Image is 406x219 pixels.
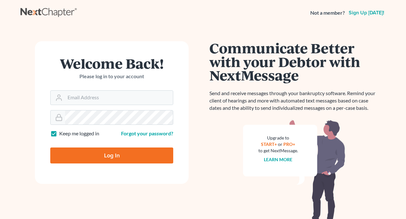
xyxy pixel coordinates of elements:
a: PRO+ [284,141,296,147]
p: Please log in to your account [50,73,173,80]
input: Log In [50,147,173,163]
a: Sign up [DATE]! [347,10,386,15]
label: Keep me logged in [59,130,99,137]
h1: Communicate Better with your Debtor with NextMessage [209,41,379,82]
div: Upgrade to [258,135,298,141]
a: Forgot your password? [121,130,173,136]
p: Send and receive messages through your bankruptcy software. Remind your client of hearings and mo... [209,90,379,112]
a: Learn more [264,157,293,162]
input: Email Address [65,91,173,105]
strong: Not a member? [310,9,345,17]
a: START+ [261,141,277,147]
span: or [278,141,283,147]
h1: Welcome Back! [50,57,173,70]
div: to get NextMessage. [258,147,298,154]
